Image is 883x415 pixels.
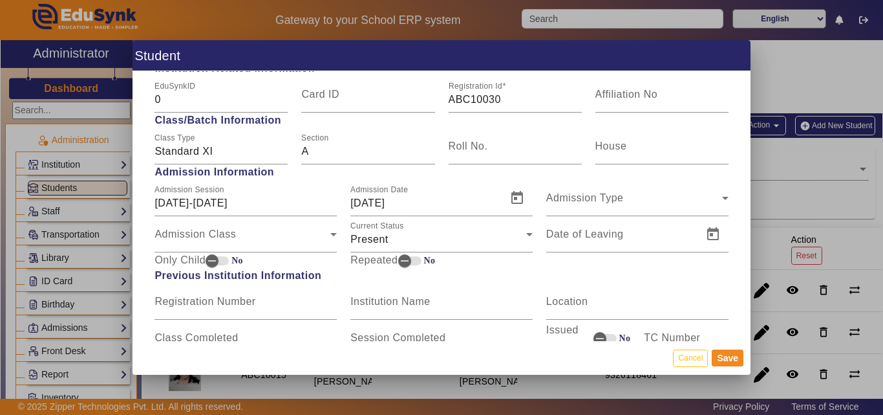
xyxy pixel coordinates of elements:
input: Registration Id [449,92,582,107]
input: Location [546,299,729,315]
label: No [617,333,631,344]
mat-label: Roll No. [449,140,488,151]
span: Admission Class [154,232,330,247]
input: Institution Name [350,299,533,315]
mat-label: Admission Class [154,229,236,240]
input: Card ID [301,92,434,107]
label: No [421,255,436,266]
mat-label: Location [546,296,588,307]
mat-label: Issued TC [546,322,593,353]
mat-label: Admission Type [546,192,624,203]
mat-label: House [595,140,627,151]
mat-label: Current Status [350,222,404,230]
mat-label: Section [301,134,329,142]
label: No [229,255,243,266]
input: Class Completed [154,335,337,351]
mat-label: Card ID [301,89,339,100]
mat-label: Session Completed [350,332,445,343]
input: Roll No. [449,144,582,159]
span: Admission Type [546,196,722,211]
input: Section [301,144,434,159]
mat-label: Repeated [350,252,398,268]
mat-label: EduSynkID [154,82,195,91]
input: Admission Session [154,196,337,211]
button: Cancel [673,350,708,367]
mat-label: Registration Number [154,296,255,307]
mat-label: TC Number [644,332,700,343]
mat-label: Class Completed [154,332,238,343]
input: EduSynkID [154,92,288,107]
mat-label: Class Type [154,134,195,142]
mat-label: Registration Id [449,82,502,91]
mat-label: Admission Date [350,186,408,194]
input: House [595,144,729,159]
button: Open calendar [502,183,533,214]
button: Open calendar [697,219,729,250]
mat-label: Institution Name [350,296,431,307]
mat-label: Only Child [154,252,206,268]
button: Save [712,350,743,366]
h1: Student [133,40,750,71]
span: Present [350,234,388,245]
span: Previous Institution Information [148,268,735,284]
input: Class Type [154,144,288,159]
mat-label: Admission Session [154,186,224,194]
input: Affiliation No [595,92,729,107]
mat-label: Affiliation No [595,89,658,100]
input: Admission Date [350,196,499,211]
span: Class/Batch Information [148,113,735,128]
span: Admission Information [148,164,735,180]
mat-label: Date of Leaving [546,229,624,240]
